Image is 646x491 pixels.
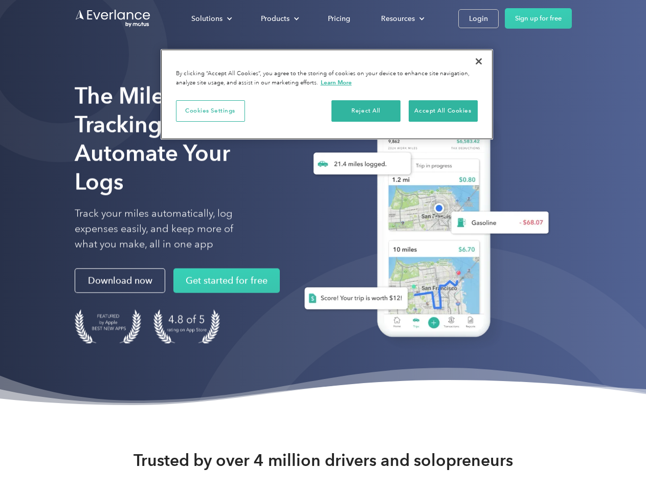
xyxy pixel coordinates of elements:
div: Cookie banner [161,49,493,140]
div: By clicking “Accept All Cookies”, you agree to the storing of cookies on your device to enhance s... [176,70,478,87]
a: Sign up for free [505,8,572,29]
img: Badge for Featured by Apple Best New Apps [75,309,141,344]
a: Download now [75,269,165,293]
button: Cookies Settings [176,100,245,122]
div: Products [261,12,289,25]
a: More information about your privacy, opens in a new tab [321,79,352,86]
div: Solutions [181,10,240,28]
img: 4.9 out of 5 stars on the app store [153,309,220,344]
img: Everlance, mileage tracker app, expense tracking app [288,97,557,352]
div: Privacy [161,49,493,140]
div: Products [251,10,307,28]
button: Close [467,50,490,73]
button: Reject All [331,100,400,122]
a: Pricing [318,10,361,28]
div: Resources [371,10,433,28]
a: Go to homepage [75,9,151,28]
div: Resources [381,12,415,25]
a: Login [458,9,499,28]
strong: Trusted by over 4 million drivers and solopreneurs [133,450,513,471]
div: Pricing [328,12,350,25]
a: Get started for free [173,269,280,293]
p: Track your miles automatically, log expenses easily, and keep more of what you make, all in one app [75,206,257,252]
div: Solutions [191,12,222,25]
button: Accept All Cookies [409,100,478,122]
div: Login [469,12,488,25]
